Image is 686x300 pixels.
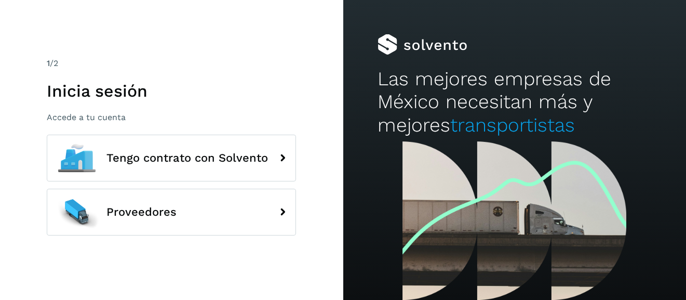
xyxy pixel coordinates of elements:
span: transportistas [450,114,575,136]
span: Proveedores [106,206,177,218]
h2: Las mejores empresas de México necesitan más y mejores [378,68,652,137]
button: Tengo contrato con Solvento [47,135,296,181]
p: Accede a tu cuenta [47,112,296,122]
div: /2 [47,57,296,70]
span: 1 [47,58,50,68]
h1: Inicia sesión [47,81,296,101]
span: Tengo contrato con Solvento [106,152,268,164]
button: Proveedores [47,189,296,236]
